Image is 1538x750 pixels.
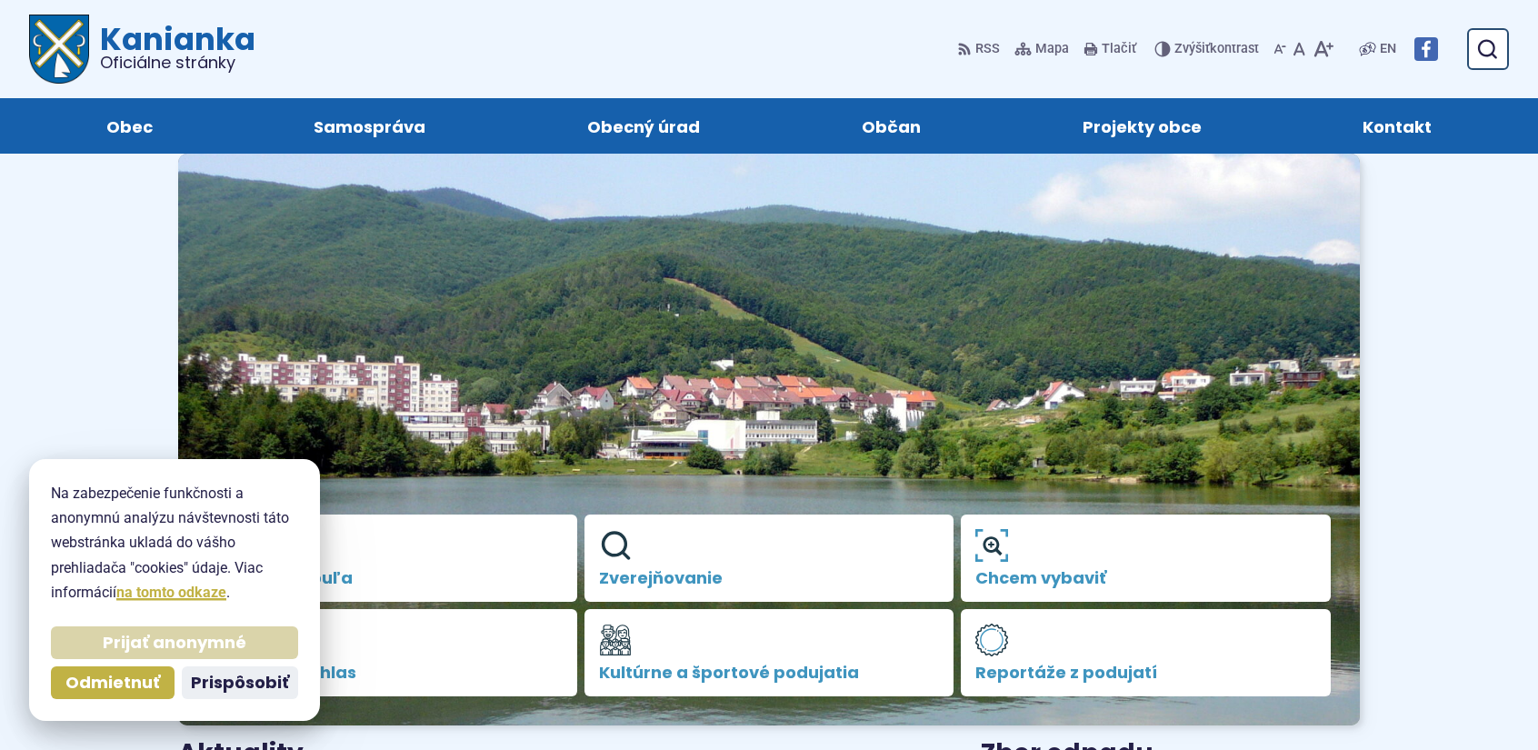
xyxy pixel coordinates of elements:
[587,98,700,154] span: Obecný úrad
[1011,30,1073,68] a: Mapa
[1290,30,1309,68] button: Nastaviť pôvodnú veľkosť písma
[51,626,298,659] button: Prijať anonymné
[1380,38,1396,60] span: EN
[961,515,1331,602] a: Chcem vybaviť
[961,609,1331,696] a: Reportáže z podujatí
[191,673,289,694] span: Prispôsobiť
[1309,30,1337,68] button: Zväčšiť veľkosť písma
[65,673,160,694] span: Odmietnuť
[957,30,1004,68] a: RSS
[1083,98,1202,154] span: Projekty obce
[106,98,153,154] span: Obec
[29,15,89,84] img: Prejsť na domovskú stránku
[862,98,921,154] span: Občan
[100,55,255,71] span: Oficiálne stránky
[524,98,763,154] a: Obecný úrad
[44,98,215,154] a: Obec
[975,569,1316,587] span: Chcem vybaviť
[1376,38,1400,60] a: EN
[222,664,563,682] span: Obecný rozhlas
[51,481,298,605] p: Na zabezpečenie funkčnosti a anonymnú analýzu návštevnosti táto webstránka ukladá do vášho prehli...
[1102,42,1136,57] span: Tlačiť
[1080,30,1140,68] button: Tlačiť
[599,664,940,682] span: Kultúrne a športové podujatia
[222,569,563,587] span: Úradná tabuľa
[975,38,1000,60] span: RSS
[207,515,577,602] a: Úradná tabuľa
[1174,42,1259,57] span: kontrast
[1270,30,1290,68] button: Zmenšiť veľkosť písma
[51,666,175,699] button: Odmietnuť
[182,666,298,699] button: Prispôsobiť
[975,664,1316,682] span: Reportáže z podujatí
[116,584,226,601] a: na tomto odkaze
[252,98,489,154] a: Samospráva
[1363,98,1432,154] span: Kontakt
[599,569,940,587] span: Zverejňovanie
[29,15,255,84] a: Logo Kanianka, prejsť na domovskú stránku.
[1174,41,1210,56] span: Zvýšiť
[89,24,255,71] h1: Kanianka
[103,633,246,654] span: Prijať anonymné
[584,609,954,696] a: Kultúrne a športové podujatia
[1020,98,1264,154] a: Projekty obce
[207,609,577,696] a: Obecný rozhlas
[1035,38,1069,60] span: Mapa
[799,98,984,154] a: Občan
[1300,98,1494,154] a: Kontakt
[1154,30,1263,68] button: Zvýšiťkontrast
[314,98,425,154] span: Samospráva
[1414,37,1438,61] img: Prejsť na Facebook stránku
[584,515,954,602] a: Zverejňovanie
